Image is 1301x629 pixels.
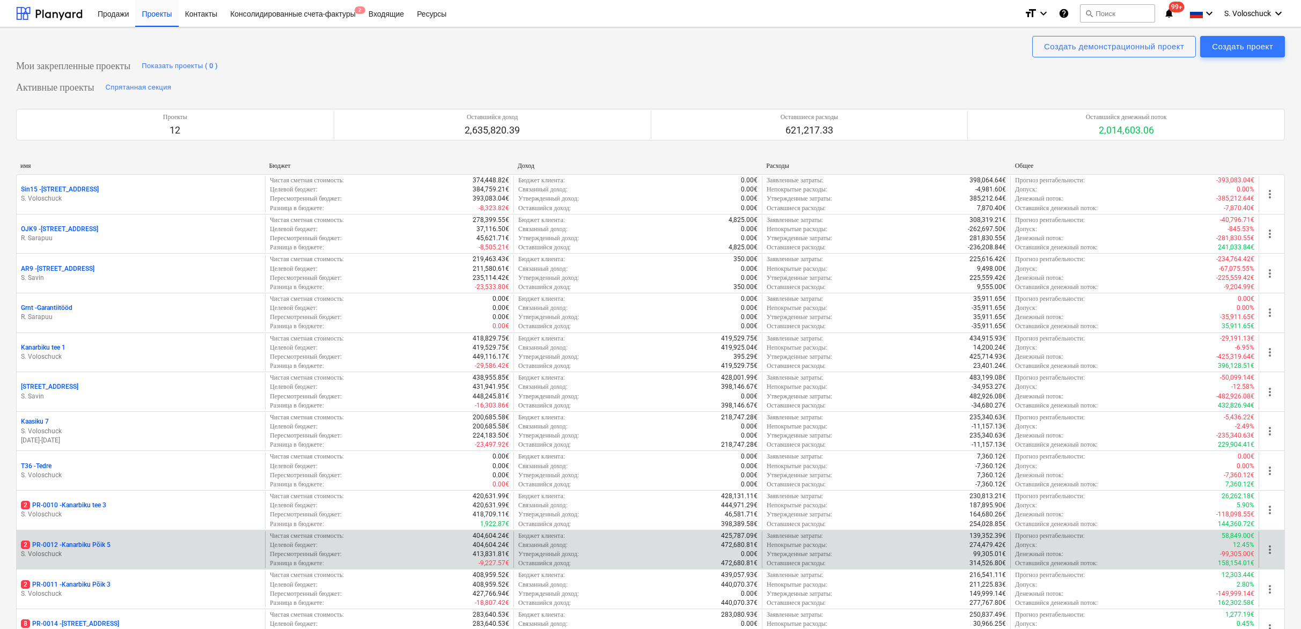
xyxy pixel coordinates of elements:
p: Связанный доход : [518,422,568,431]
div: [STREET_ADDRESS]S. Savin [21,382,261,401]
i: База знаний [1059,7,1069,20]
p: S. Voloschuck [21,550,261,559]
p: Утвержденные затраты : [767,392,832,401]
p: Денежный поток : [1015,194,1063,203]
p: Активные проекты [16,81,94,94]
p: 4,825.00€ [729,216,758,225]
p: Связанный доход : [518,264,568,273]
p: 23,401.24€ [973,361,1006,371]
p: Оставшиеся расходы : [767,361,826,371]
p: R. Sarapuu [21,313,261,322]
p: 0.00€ [741,185,758,194]
p: -281,830.55€ [1216,234,1254,243]
p: 9,555.00€ [977,283,1006,292]
p: 37,116.50€ [476,225,509,234]
p: Денежный поток : [1015,234,1063,243]
p: Целевой бюджет : [270,382,318,391]
p: -5,436.22€ [1224,413,1254,422]
p: Непокрытые расходы : [767,264,827,273]
p: -234,764.42€ [1216,255,1254,264]
p: 281,830.55€ [969,234,1006,243]
p: 0.00€ [741,234,758,243]
p: Оставшийся денежный поток : [1015,322,1098,331]
i: keyboard_arrow_down [1037,7,1050,20]
p: 45,621.71€ [476,234,509,243]
p: Разница в бюджете : [270,243,324,252]
p: 9,498.00€ [977,264,1006,273]
p: Sin15 - [STREET_ADDRESS] [21,185,99,194]
p: Утвержденный доход : [518,273,579,283]
p: 278,399.55€ [473,216,509,225]
p: Утвержденные затраты : [767,352,832,361]
div: OJK9 -[STREET_ADDRESS]R. Sarapuu [21,225,261,243]
p: -29,586.42€ [475,361,509,371]
p: 432,826.94€ [1218,401,1254,410]
p: 0.00€ [741,392,758,401]
p: 0.00€ [493,313,509,322]
p: 395.29€ [733,352,758,361]
div: AR9 -[STREET_ADDRESS]S. Savin [21,264,261,283]
div: Общее [1015,162,1255,170]
p: Денежный поток : [1015,313,1063,322]
p: Оставшийся денежный поток : [1015,401,1098,410]
span: 2 [21,580,30,589]
p: 35,911.65€ [973,313,1006,322]
p: S. Savin [21,392,261,401]
p: -34,953.27€ [972,382,1006,391]
button: Показать проекты ( 0 ) [139,57,220,75]
p: 35,911.65€ [1222,322,1254,331]
p: Допуск : [1015,304,1037,313]
p: -11,157.13€ [972,422,1006,431]
p: Оставшийся денежный поток : [1015,204,1098,213]
p: Прогноз рентабельности : [1015,216,1085,225]
p: Связанный доход : [518,382,568,391]
p: -23,533.80€ [475,283,509,292]
p: Чистая сметная стоимость : [270,334,344,343]
p: Разница в бюджете : [270,283,324,292]
span: more_vert [1263,306,1276,319]
p: PR-0014 - [STREET_ADDRESS] [21,619,119,628]
p: Заявленные затраты : [767,255,823,264]
p: Прогноз рентабельности : [1015,334,1085,343]
p: -2.49% [1235,422,1254,431]
p: Чистая сметная стоимость : [270,176,344,185]
p: Целевой бюджет : [270,343,318,352]
p: 419,925.04€ [721,343,758,352]
p: -236,208.84€ [968,243,1006,252]
p: 0.00€ [741,422,758,431]
span: more_vert [1263,425,1276,438]
p: 482,926.08€ [969,392,1006,401]
span: 2 [21,541,30,549]
p: Пересмотренный бюджет : [270,194,342,203]
p: Связанный доход : [518,225,568,234]
p: 12 [163,124,187,137]
p: -12.58% [1231,382,1254,391]
p: Kanarbiku tee 1 [21,343,65,352]
div: Kaasiku 7S. Voloschuck[DATE]-[DATE] [21,417,261,445]
div: Создать демонстрационный проект [1044,40,1184,54]
span: more_vert [1263,464,1276,477]
div: T36 -TedreS. Voloschuck [21,462,261,480]
p: Оставшийся доход : [518,204,571,213]
p: Допуск : [1015,422,1037,431]
p: Заявленные затраты : [767,176,823,185]
span: more_vert [1263,267,1276,280]
p: Пересмотренный бюджет : [270,273,342,283]
span: 99+ [1169,2,1185,12]
p: Прогноз рентабельности : [1015,294,1085,304]
p: Прогноз рентабельности : [1015,176,1085,185]
p: 483,199.08€ [969,373,1006,382]
p: S. Voloschuck [21,194,261,203]
p: 0.00€ [741,176,758,185]
p: 225,616.42€ [969,255,1006,264]
p: 393,083.04€ [473,194,509,203]
p: 449,116.17€ [473,352,509,361]
p: Целевой бюджет : [270,304,318,313]
p: Оставшийся доход : [518,322,571,331]
p: -35,911.65€ [972,322,1006,331]
p: Утвержденный доход : [518,313,579,322]
p: -482,926.08€ [1216,392,1254,401]
p: 0.00€ [741,322,758,331]
p: Оставшийся денежный поток : [1015,361,1098,371]
p: -845.53% [1228,225,1254,234]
